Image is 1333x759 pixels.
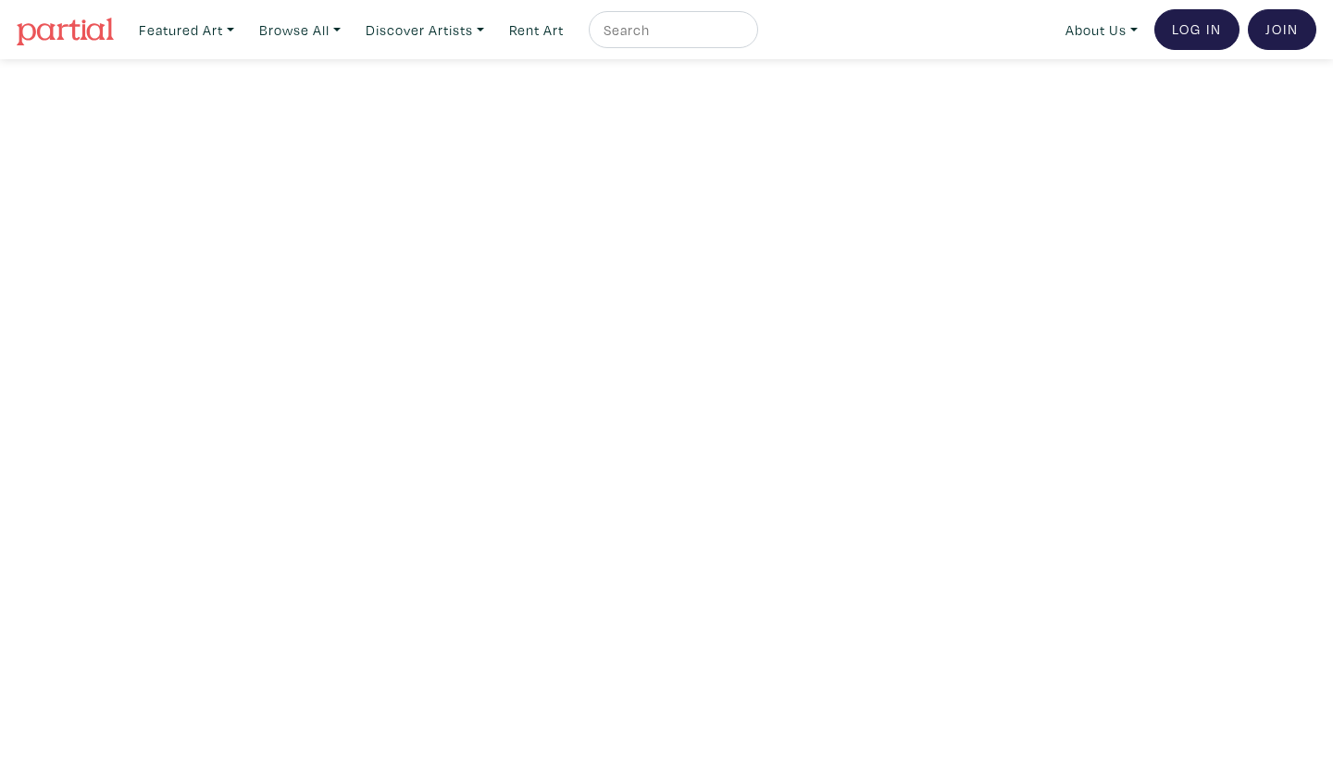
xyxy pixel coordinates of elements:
input: Search [602,19,741,42]
a: Discover Artists [357,11,492,49]
a: Join [1248,9,1316,50]
a: Featured Art [131,11,243,49]
a: Rent Art [501,11,572,49]
a: Browse All [251,11,349,49]
a: Log In [1154,9,1240,50]
a: About Us [1057,11,1146,49]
